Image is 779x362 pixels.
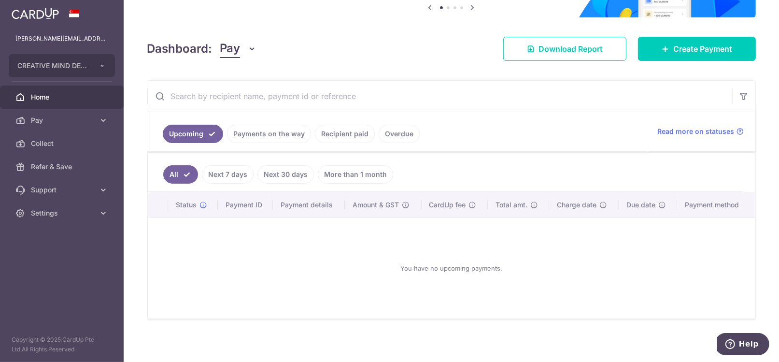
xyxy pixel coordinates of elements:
[257,165,314,184] a: Next 30 days
[31,162,95,172] span: Refer & Save
[503,37,626,61] a: Download Report
[626,200,655,210] span: Due date
[273,192,344,217] th: Payment details
[9,54,115,77] button: CREATIVE MIND DESIGN PTE. LTD.
[429,200,466,210] span: CardUp fee
[31,116,95,125] span: Pay
[163,165,198,184] a: All
[12,8,59,19] img: CardUp
[315,125,375,143] a: Recipient paid
[557,200,596,210] span: Charge date
[538,43,603,55] span: Download Report
[31,185,95,195] span: Support
[220,40,240,58] span: Pay
[147,81,732,112] input: Search by recipient name, payment id or reference
[159,226,743,311] div: You have no upcoming payments.
[353,200,399,210] span: Amount & GST
[673,43,732,55] span: Create Payment
[677,192,755,217] th: Payment method
[657,127,734,136] span: Read more on statuses
[147,40,212,58] h4: Dashboard:
[638,37,756,61] a: Create Payment
[657,127,744,136] a: Read more on statuses
[163,125,223,143] a: Upcoming
[717,333,769,357] iframe: Opens a widget where you can find more information
[31,92,95,102] span: Home
[31,139,95,148] span: Collect
[15,34,108,43] p: [PERSON_NAME][EMAIL_ADDRESS][DOMAIN_NAME]
[176,200,197,210] span: Status
[496,200,527,210] span: Total amt.
[202,165,254,184] a: Next 7 days
[17,61,89,71] span: CREATIVE MIND DESIGN PTE. LTD.
[220,40,257,58] button: Pay
[379,125,420,143] a: Overdue
[227,125,311,143] a: Payments on the way
[318,165,393,184] a: More than 1 month
[218,192,273,217] th: Payment ID
[31,208,95,218] span: Settings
